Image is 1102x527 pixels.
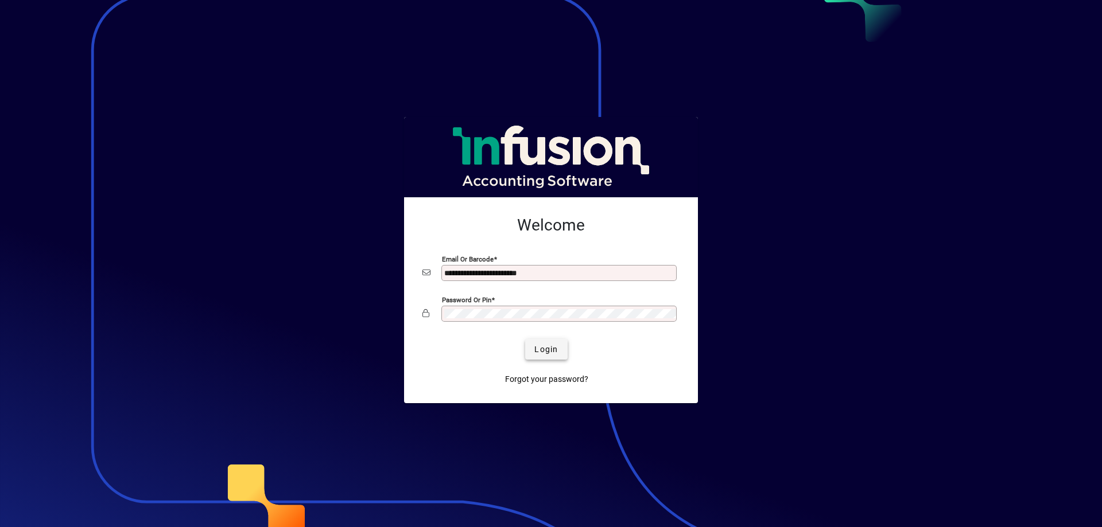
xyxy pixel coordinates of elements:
[500,369,593,389] a: Forgot your password?
[525,339,567,360] button: Login
[422,216,680,235] h2: Welcome
[442,255,494,263] mat-label: Email or Barcode
[534,343,558,356] span: Login
[442,296,491,304] mat-label: Password or Pin
[505,373,588,385] span: Forgot your password?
